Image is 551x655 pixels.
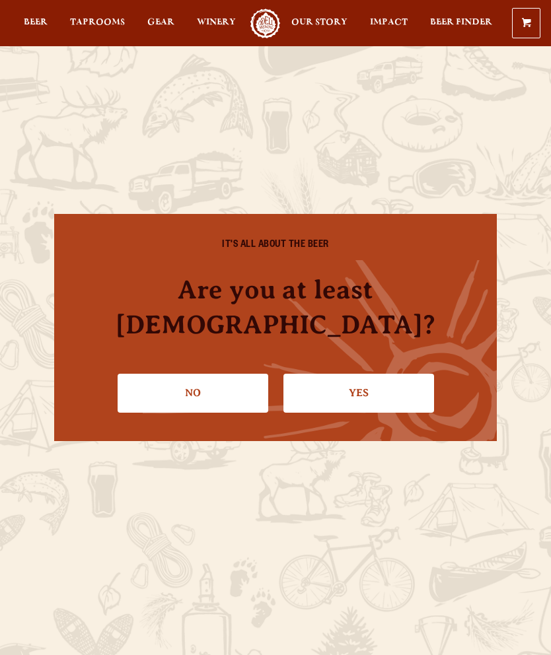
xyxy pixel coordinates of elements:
a: Impact [370,9,408,38]
span: Winery [197,17,236,28]
a: Beer [24,9,48,38]
a: Odell Home [249,9,282,38]
a: Taprooms [70,9,125,38]
a: Our Story [291,9,348,38]
a: No [118,374,268,412]
span: Taprooms [70,17,125,28]
span: Beer [24,17,48,28]
a: Confirm I'm 21 or older [283,374,434,412]
span: Beer Finder [430,17,492,28]
span: Impact [370,17,408,28]
a: Winery [197,9,236,38]
h4: Are you at least [DEMOGRAPHIC_DATA]? [81,272,470,342]
a: Beer Finder [430,9,492,38]
span: Our Story [291,17,348,28]
h6: IT'S ALL ABOUT THE BEER [81,240,470,252]
a: Gear [147,9,174,38]
span: Gear [147,17,174,28]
